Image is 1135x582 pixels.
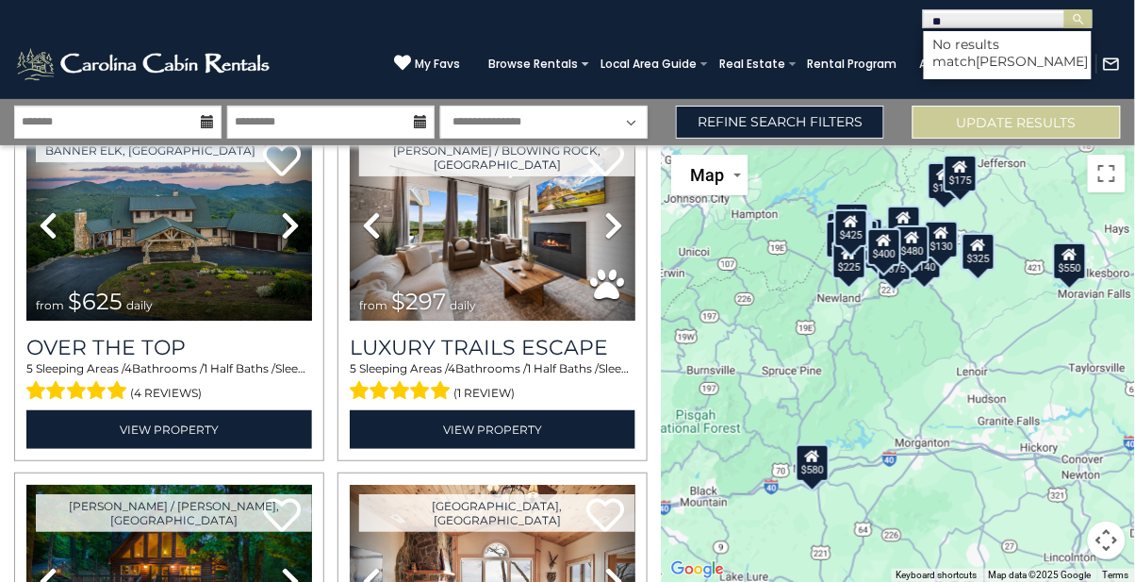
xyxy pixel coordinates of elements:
div: $125 [835,202,869,240]
li: No results match [924,36,1092,70]
span: daily [450,298,476,312]
span: $625 [68,288,123,315]
button: Update Results [913,106,1121,139]
a: Real Estate [710,51,795,77]
img: thumbnail_168695581.jpeg [350,129,635,321]
button: Change map style [671,155,748,195]
a: Add to favorites [263,141,301,181]
span: 4 [124,361,132,375]
span: 4 [448,361,455,375]
div: $375 [878,242,912,280]
img: thumbnail_167153549.jpeg [26,129,312,321]
div: $175 [928,162,962,200]
div: Sleeping Areas / Bathrooms / Sleeps: [26,360,312,406]
div: $349 [887,206,921,243]
div: $425 [834,208,868,246]
a: Luxury Trails Escape [350,335,635,360]
img: mail-regular-white.png [1102,55,1121,74]
div: $230 [827,220,861,258]
div: $480 [896,224,929,262]
span: from [359,298,387,312]
button: Map camera controls [1088,522,1126,559]
a: Refine Search Filters [676,106,884,139]
a: Local Area Guide [591,51,706,77]
span: $297 [391,288,446,315]
div: Sleeping Areas / Bathrooms / Sleeps: [350,360,635,406]
a: My Favs [394,54,460,74]
button: Keyboard shortcuts [896,569,978,582]
span: Map [690,165,724,185]
a: Over The Top [26,335,312,360]
div: $580 [797,443,831,481]
a: Banner Elk, [GEOGRAPHIC_DATA] [36,139,265,162]
a: Terms [1103,570,1129,580]
div: $325 [962,233,995,271]
a: [GEOGRAPHIC_DATA], [GEOGRAPHIC_DATA] [359,494,635,532]
span: Map data ©2025 Google [989,570,1092,580]
a: Rental Program [798,51,907,77]
div: $130 [925,221,959,258]
span: daily [126,298,153,312]
a: About [911,51,965,77]
button: Toggle fullscreen view [1088,155,1126,192]
div: $400 [867,227,901,265]
span: 5 [26,361,33,375]
a: [PERSON_NAME] / [PERSON_NAME], [GEOGRAPHIC_DATA] [36,494,312,532]
div: $225 [833,241,867,279]
span: My Favs [415,56,460,73]
div: $140 [908,241,942,278]
span: [PERSON_NAME] [977,53,1089,70]
span: 1 Half Baths / [527,361,599,375]
span: (1 review) [454,381,516,406]
a: Open this area in Google Maps (opens a new window) [666,557,729,582]
div: $550 [1053,241,1087,279]
a: View Property [26,410,312,449]
a: [PERSON_NAME] / Blowing Rock, [GEOGRAPHIC_DATA] [359,139,635,176]
img: Google [666,557,729,582]
a: Browse Rentals [479,51,587,77]
div: $175 [944,154,978,191]
img: White-1-2.png [14,45,275,83]
span: from [36,298,64,312]
span: (4 reviews) [131,381,203,406]
span: 1 Half Baths / [204,361,275,375]
span: 5 [350,361,356,375]
a: View Property [350,410,635,449]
